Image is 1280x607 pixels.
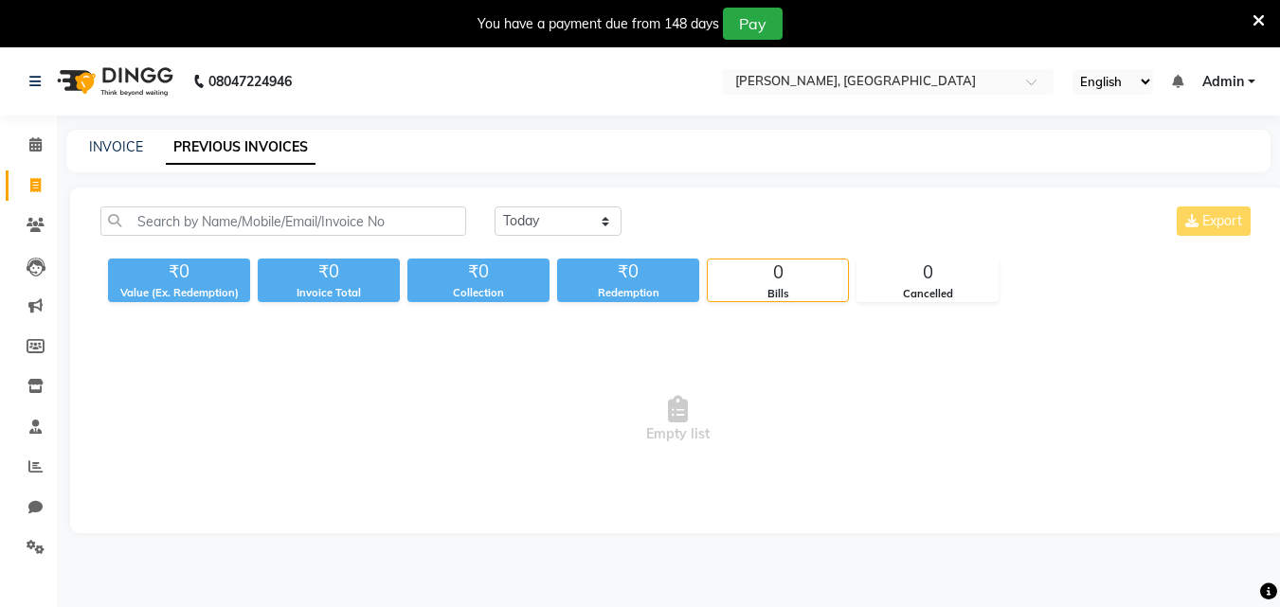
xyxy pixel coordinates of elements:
div: ₹0 [108,259,250,285]
div: You have a payment due from 148 days [478,14,719,34]
div: Cancelled [857,286,998,302]
b: 08047224946 [208,55,292,108]
div: ₹0 [407,259,550,285]
div: 0 [708,259,848,286]
div: 0 [857,259,998,286]
button: Pay [723,8,783,40]
a: INVOICE [89,138,143,155]
div: Redemption [557,285,699,301]
div: Bills [708,286,848,302]
div: ₹0 [557,259,699,285]
img: logo [48,55,178,108]
div: Value (Ex. Redemption) [108,285,250,301]
span: Admin [1202,72,1244,92]
div: Collection [407,285,550,301]
span: Empty list [100,325,1254,514]
div: Invoice Total [258,285,400,301]
div: ₹0 [258,259,400,285]
iframe: chat widget [1200,531,1261,588]
input: Search by Name/Mobile/Email/Invoice No [100,206,466,236]
a: PREVIOUS INVOICES [166,131,315,165]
